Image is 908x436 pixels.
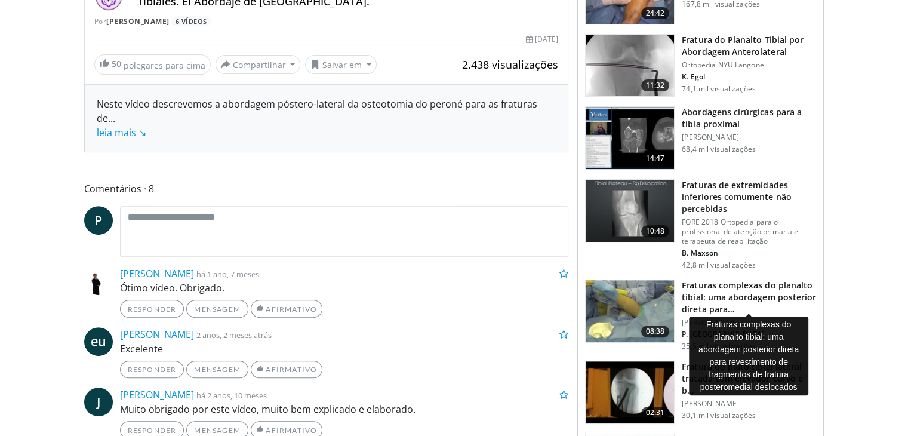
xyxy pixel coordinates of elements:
[682,144,756,154] font: 68,4 mil visualizações
[149,182,154,195] font: 8
[682,280,816,315] font: Fraturas complexas do planalto tibial: uma abordagem posterior direta para…
[682,329,764,339] font: P. [GEOGRAPHIC_DATA]
[682,72,705,82] font: K. Egol
[646,80,665,90] font: 11:32
[106,16,170,26] a: [PERSON_NAME]
[698,320,799,392] font: Fraturas complexas do planalto tibial: uma abordagem posterior direta para revestimento de fragme...
[682,217,798,246] font: FORE 2018 Ortopedia para o profissional de atenção primária e terapeuta de reabilitação
[128,426,177,435] font: Responder
[120,342,163,355] font: Excelente
[682,84,756,94] font: 74,1 mil visualizações
[91,333,106,350] font: eu
[128,305,177,314] font: Responder
[682,60,764,70] font: Ortopedia NYU Langone
[124,60,205,71] font: polegares para cima
[171,16,211,26] a: 6 vídeos
[585,361,816,424] a: 02:31 Fratura do platô tibial lateral tratada com elevador curvo e b… [PERSON_NAME] 30,1 mil visu...
[84,266,113,295] img: Avatar
[585,179,816,270] a: 10:48 Fraturas de extremidades inferiores comumente não percebidas FORE 2018 Ortopedia para o pro...
[586,107,674,169] img: DA_UIUPltOAJ8wcH4xMDoxOjB1O8AjAz.150x105_q85_crop-smart_upscale.jpg
[120,361,184,378] a: Responder
[97,126,146,139] a: leia mais ↘
[305,55,377,74] button: Salvar em
[585,280,816,351] a: 08:38 Fraturas complexas do planalto tibial: uma abordagem posterior direta para… [PERSON_NAME] P...
[682,260,756,270] font: 42,8 mil visualizações
[682,317,739,327] font: [PERSON_NAME]
[194,426,241,435] font: Mensagem
[194,365,241,374] font: Mensagem
[112,58,121,69] font: 50
[646,153,665,163] font: 14:47
[176,17,207,26] font: 6 vídeos
[646,8,665,18] font: 24:42
[251,300,322,317] a: Afirmativo
[682,132,739,142] font: [PERSON_NAME]
[84,327,113,356] a: eu
[216,55,301,74] button: Compartilhar
[586,361,674,423] img: ssCKXnGZZaxxNNa35hMDoxOjBvO2OFFA_1.150x105_q85_crop-smart_upscale.jpg
[646,407,665,417] font: 02:31
[682,106,802,130] font: Abordagens cirúrgicas para a tíbia proximal
[535,34,558,44] font: [DATE]
[108,112,115,125] font: ...
[251,361,322,378] a: Afirmativo
[586,180,674,242] img: 4aa379b6-386c-4fb5-93ee-de5617843a87.150x105_q85_crop-smart_upscale.jpg
[233,59,286,70] font: Compartilhar
[585,34,816,97] a: 11:32 Fratura do Planalto Tibial por Abordagem Anterolateral Ortopedia NYU Langone K. Egol 74,1 m...
[94,16,107,26] font: Por
[462,57,558,72] font: 2.438 visualizações
[94,211,102,229] font: P
[186,300,248,317] a: Mensagem
[120,267,194,280] a: [PERSON_NAME]
[94,54,211,75] a: 50 polegares para cima
[266,365,317,374] font: Afirmativo
[84,182,141,195] font: Comentários
[186,361,248,378] a: Mensagem
[266,426,317,435] font: Afirmativo
[128,365,177,374] font: Responder
[646,326,665,336] font: 08:38
[194,305,241,314] font: Mensagem
[97,97,537,125] font: Neste vídeo descrevemos a abordagem póstero-lateral da osteotomia do peroné para as fraturas de
[196,269,259,280] font: há 1 ano, 7 meses
[682,410,756,420] font: 30,1 mil visualizações
[120,281,224,294] font: Ótimo vídeo. Obrigado.
[682,341,756,351] font: 35,5 mil visualizações
[682,248,718,258] font: B. Maxson
[266,305,317,314] font: Afirmativo
[682,179,791,214] font: Fraturas de extremidades inferiores comumente não percebidas
[196,330,272,340] font: 2 anos, 2 meses atrás
[322,59,362,70] font: Salvar em
[120,403,415,416] font: Muito obrigado por este vídeo, muito bem explicado e elaborado.
[646,226,665,236] font: 10:48
[586,35,674,97] img: 9nZFQMepuQiumqNn4xMDoxOjBzMTt2bJ.150x105_q85_crop-smart_upscale.jpg
[682,361,803,396] font: Fratura do platô tibial lateral tratada com elevador curvo e b…
[586,280,674,342] img: a3c47f0e-2ae2-4b3a-bf8e-14343b886af9.150x105_q85_crop-smart_upscale.jpg
[120,328,194,341] a: [PERSON_NAME]
[97,393,100,410] font: J
[682,34,804,57] font: Fratura do Planalto Tibial por Abordagem Anterolateral
[84,206,113,235] a: P
[120,388,194,401] a: [PERSON_NAME]
[585,106,816,170] a: 14:47 Abordagens cirúrgicas para a tíbia proximal [PERSON_NAME] 68,4 mil visualizações
[120,300,184,317] a: Responder
[682,398,739,409] font: [PERSON_NAME]
[196,390,267,401] font: há 2 anos, 10 meses
[84,388,113,416] a: J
